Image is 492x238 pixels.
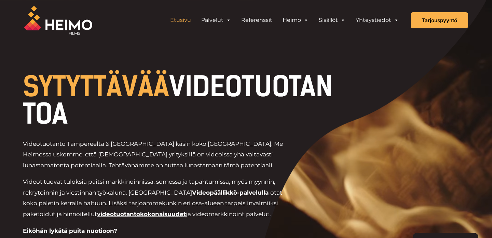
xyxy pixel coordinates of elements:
a: Heimo [277,13,314,27]
a: Videopäällikkö-palvelulla [192,189,269,196]
a: Sisällöt [314,13,351,27]
span: SYTYTTÄVÄÄ [23,70,169,103]
aside: Header Widget 1 [162,13,407,27]
a: Etusivu [165,13,196,27]
p: Videot tuovat tuloksia paitsi markkinoinnissa, somessa ja tapahtumissa, myös myynnin, rekrytoinni... [23,177,292,220]
a: Palvelut [196,13,236,27]
p: Videotuotanto Tampereelta & [GEOGRAPHIC_DATA] käsin koko [GEOGRAPHIC_DATA]. Me Heimossa uskomme, ... [23,139,292,171]
span: kunkin eri osa-alueen tarpeisiin [162,200,252,207]
a: Referenssit [236,13,277,27]
a: Tarjouspyyntö [411,12,468,28]
a: videotuotantokokonaisuudet [97,211,186,218]
span: valmiiksi paketoidut ja hinnoitellut [23,200,278,218]
span: ja videomarkkinointipalvelut. [186,211,271,218]
h1: VIDEOTUOTANTOA [23,73,339,128]
a: Yhteystiedot [351,13,404,27]
strong: Eiköhän lykätä puita nuotioon? [23,227,117,234]
img: Heimo Filmsin logo [24,6,92,35]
